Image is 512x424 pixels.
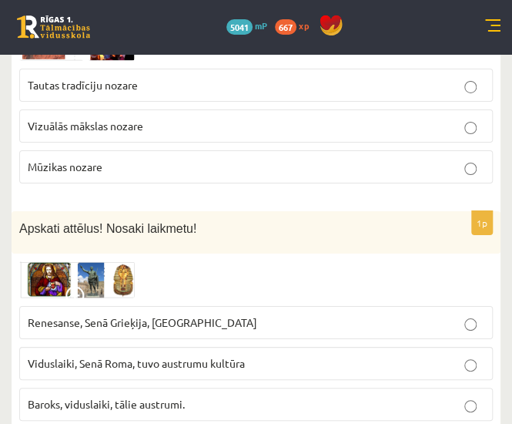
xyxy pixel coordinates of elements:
span: 5041 [226,19,253,35]
span: Mūzikas nozare [28,160,102,173]
input: Tautas tradīciju nozare [464,81,477,93]
span: mP [255,19,267,32]
span: Tautas tradīciju nozare [28,78,138,92]
input: Vizuālās mākslas nozare [464,122,477,134]
span: Viduslaiki, Senā Roma, tuvo austrumu kultūra [28,356,245,370]
span: Baroks, viduslaiki, tālie austrumi. [28,397,185,411]
p: 1p [471,210,493,235]
span: Apskati attēlus! Nosaki laikmetu! [19,222,196,235]
input: Baroks, viduslaiki, tālie austrumi. [464,400,477,412]
a: Rīgas 1. Tālmācības vidusskola [17,15,90,39]
input: Renesanse, Senā Grieķija, [GEOGRAPHIC_DATA] [464,318,477,331]
a: 667 xp [275,19,316,32]
span: xp [299,19,309,32]
span: Vizuālās mākslas nozare [28,119,143,133]
input: Mūzikas nozare [464,163,477,175]
input: Viduslaiki, Senā Roma, tuvo austrumu kultūra [464,359,477,372]
span: Renesanse, Senā Grieķija, [GEOGRAPHIC_DATA] [28,315,257,329]
span: 667 [275,19,296,35]
img: Ekr%C4%81nuz%C5%86%C4%93mums_2024-07-24_222010.png [19,261,135,298]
